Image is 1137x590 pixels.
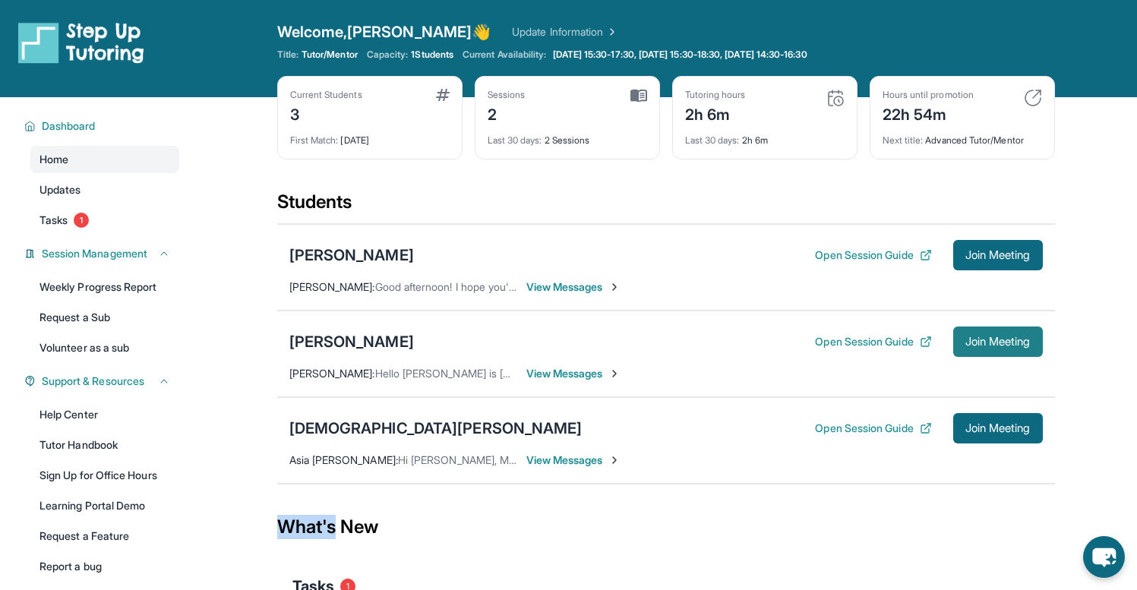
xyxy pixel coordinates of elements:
[30,431,179,459] a: Tutor Handbook
[553,49,807,61] span: [DATE] 15:30-17:30, [DATE] 15:30-18:30, [DATE] 14:30-16:30
[685,101,746,125] div: 2h 6m
[289,453,398,466] span: Asia [PERSON_NAME] :
[608,454,621,466] img: Chevron-Right
[30,492,179,519] a: Learning Portal Demo
[488,89,526,101] div: Sessions
[290,89,362,101] div: Current Students
[815,334,931,349] button: Open Session Guide
[411,49,453,61] span: 1 Students
[630,89,647,103] img: card
[36,374,170,389] button: Support & Resources
[30,146,179,173] a: Home
[290,134,339,146] span: First Match :
[42,118,96,134] span: Dashboard
[290,101,362,125] div: 3
[463,49,546,61] span: Current Availability:
[74,213,89,228] span: 1
[603,24,618,39] img: Chevron Right
[18,21,144,64] img: logo
[290,125,450,147] div: [DATE]
[883,125,1042,147] div: Advanced Tutor/Mentor
[42,374,144,389] span: Support & Resources
[39,152,68,167] span: Home
[1024,89,1042,107] img: card
[36,246,170,261] button: Session Management
[488,125,647,147] div: 2 Sessions
[289,331,414,352] div: [PERSON_NAME]
[42,246,147,261] span: Session Management
[965,337,1031,346] span: Join Meeting
[953,327,1043,357] button: Join Meeting
[277,494,1055,560] div: What's New
[277,21,491,43] span: Welcome, [PERSON_NAME] 👋
[526,366,621,381] span: View Messages
[30,176,179,204] a: Updates
[488,101,526,125] div: 2
[826,89,845,107] img: card
[608,281,621,293] img: Chevron-Right
[526,453,621,468] span: View Messages
[30,522,179,550] a: Request a Feature
[277,190,1055,223] div: Students
[30,304,179,331] a: Request a Sub
[367,49,409,61] span: Capacity:
[815,248,931,263] button: Open Session Guide
[883,101,974,125] div: 22h 54m
[608,368,621,380] img: Chevron-Right
[685,134,740,146] span: Last 30 days :
[526,279,621,295] span: View Messages
[302,49,358,61] span: Tutor/Mentor
[36,118,170,134] button: Dashboard
[30,207,179,234] a: Tasks1
[965,251,1031,260] span: Join Meeting
[39,182,81,197] span: Updates
[953,240,1043,270] button: Join Meeting
[512,24,618,39] a: Update Information
[30,273,179,301] a: Weekly Progress Report
[815,421,931,436] button: Open Session Guide
[289,245,414,266] div: [PERSON_NAME]
[30,553,179,580] a: Report a bug
[39,213,68,228] span: Tasks
[30,334,179,361] a: Volunteer as a sub
[488,134,542,146] span: Last 30 days :
[965,424,1031,433] span: Join Meeting
[550,49,810,61] a: [DATE] 15:30-17:30, [DATE] 15:30-18:30, [DATE] 14:30-16:30
[289,280,375,293] span: [PERSON_NAME] :
[375,367,638,380] span: Hello [PERSON_NAME] is [PERSON_NAME] new tutor?
[277,49,298,61] span: Title:
[953,413,1043,443] button: Join Meeting
[30,401,179,428] a: Help Center
[30,462,179,489] a: Sign Up for Office Hours
[685,89,746,101] div: Tutoring hours
[289,367,375,380] span: [PERSON_NAME] :
[685,125,845,147] div: 2h 6m
[883,89,974,101] div: Hours until promotion
[883,134,924,146] span: Next title :
[1083,536,1125,578] button: chat-button
[289,418,583,439] div: [DEMOGRAPHIC_DATA][PERSON_NAME]
[436,89,450,101] img: card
